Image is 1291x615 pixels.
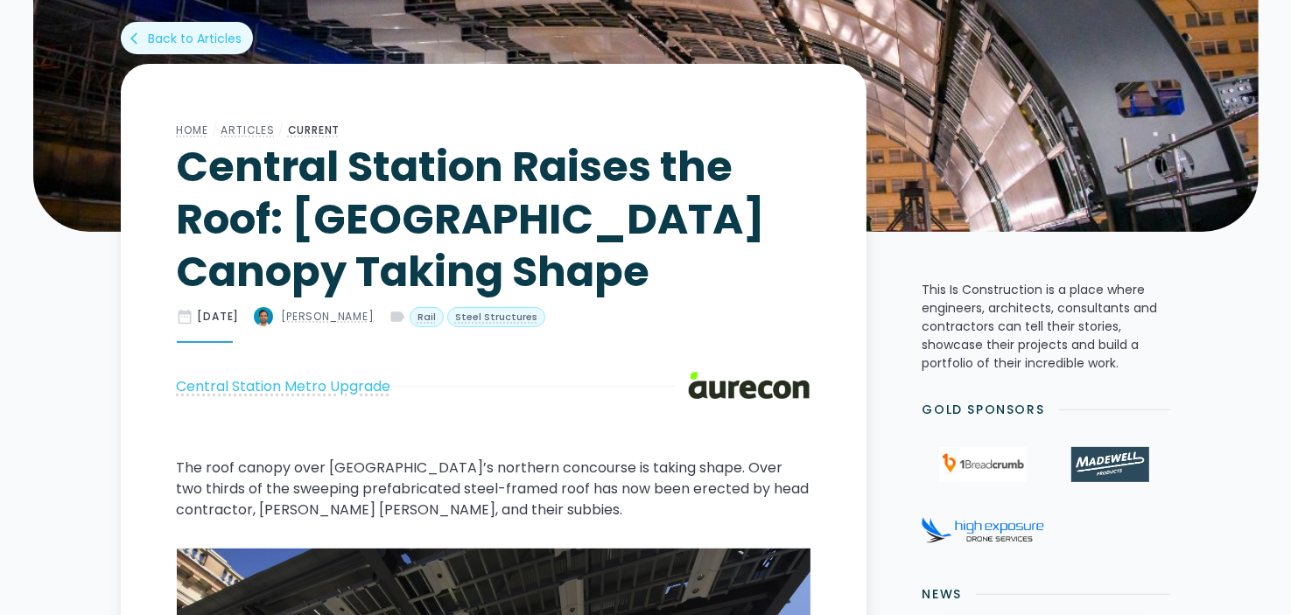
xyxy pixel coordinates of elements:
div: Steel Structures [455,310,537,325]
img: Dean Oliver [253,306,274,327]
p: The roof canopy over [GEOGRAPHIC_DATA]’s northern concourse is taking shape. Over two thirds of t... [177,458,810,521]
img: 1Breadcrumb [939,447,1027,482]
h2: News [923,585,962,604]
div: Back to Articles [149,30,242,47]
a: Current [288,122,340,137]
a: Steel Structures [447,307,545,328]
h2: Gold Sponsors [923,401,1045,419]
div: / [275,120,288,141]
img: Central Station Raises the Roof: Northern Concourse Canopy Taking Shape [688,371,810,402]
a: arrow_back_iosBack to Articles [121,22,253,54]
a: Articles [221,122,275,137]
div: Rail [417,310,436,325]
a: Central Station Metro Upgrade [177,376,391,397]
img: High Exposure [922,517,1044,543]
a: Home [177,122,208,137]
div: [DATE] [198,309,240,325]
a: [PERSON_NAME] [253,306,374,327]
img: Madewell Products [1071,447,1148,482]
div: / [208,120,221,141]
div: arrow_back_ios [131,30,145,47]
p: This Is Construction is a place where engineers, architects, consultants and contractors can tell... [923,281,1171,373]
div: label [389,308,406,325]
div: [PERSON_NAME] [281,309,374,325]
a: Rail [410,307,444,328]
div: date_range [177,308,194,325]
h1: Central Station Raises the Roof: [GEOGRAPHIC_DATA] Canopy Taking Shape [177,141,810,298]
